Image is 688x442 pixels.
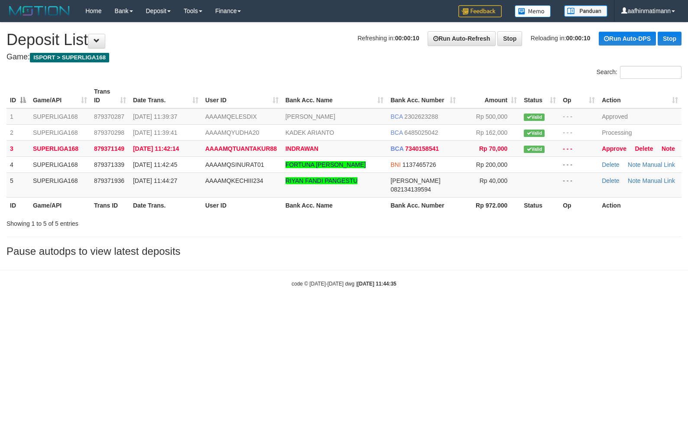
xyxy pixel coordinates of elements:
[559,172,598,197] td: - - -
[205,145,277,152] span: AAAAMQTUANTAKUR88
[6,4,72,17] img: MOTION_logo.png
[94,177,124,184] span: 879371936
[282,197,387,213] th: Bank Acc. Name
[598,124,682,140] td: Processing
[404,129,438,136] span: Copy 6485025042 to clipboard
[357,35,419,42] span: Refreshing in:
[30,53,109,62] span: ISPORT > SUPERLIGA168
[205,113,257,120] span: AAAAMQELESDIX
[6,108,29,125] td: 1
[130,84,202,108] th: Date Trans.: activate to sort column ascending
[390,129,402,136] span: BCA
[29,124,91,140] td: SUPERLIGA168
[133,177,177,184] span: [DATE] 11:44:27
[133,161,177,168] span: [DATE] 11:42:45
[94,145,124,152] span: 879371149
[286,129,334,136] a: KADEK ARIANTO
[94,161,124,168] span: 879371339
[524,146,545,153] span: Valid transaction
[405,145,439,152] span: Copy 7340158541 to clipboard
[390,177,440,184] span: [PERSON_NAME]
[387,84,459,108] th: Bank Acc. Number: activate to sort column ascending
[480,177,508,184] span: Rp 40,000
[559,124,598,140] td: - - -
[602,161,619,168] a: Delete
[6,172,29,197] td: 5
[559,140,598,156] td: - - -
[29,197,91,213] th: Game/API
[597,66,682,79] label: Search:
[531,35,591,42] span: Reloading in:
[29,84,91,108] th: Game/API: activate to sort column ascending
[497,31,522,46] a: Stop
[205,161,264,168] span: AAAAMQSINURAT01
[133,145,179,152] span: [DATE] 11:42:14
[559,197,598,213] th: Op
[286,145,318,152] a: INDRAWAN
[559,156,598,172] td: - - -
[205,177,263,184] span: AAAAMQKECHIII234
[202,84,282,108] th: User ID: activate to sort column ascending
[29,108,91,125] td: SUPERLIGA168
[6,31,682,49] h1: Deposit List
[29,140,91,156] td: SUPERLIGA168
[202,197,282,213] th: User ID
[91,197,130,213] th: Trans ID
[479,145,507,152] span: Rp 70,000
[628,161,641,168] a: Note
[292,281,396,287] small: code © [DATE]-[DATE] dwg |
[524,130,545,137] span: Valid transaction
[94,129,124,136] span: 879370298
[402,161,436,168] span: Copy 1137465726 to clipboard
[6,124,29,140] td: 2
[662,145,675,152] a: Note
[286,161,366,168] a: FORTUNA [PERSON_NAME]
[6,216,280,228] div: Showing 1 to 5 of 5 entries
[390,186,431,193] span: Copy 082134139594 to clipboard
[29,156,91,172] td: SUPERLIGA168
[6,246,682,257] h3: Pause autodps to view latest deposits
[599,32,656,45] a: Run Auto-DPS
[286,177,358,184] a: RIYAN FANDI PANGESTU
[205,129,259,136] span: AAAAMQYUDHA20
[598,108,682,125] td: Approved
[130,197,202,213] th: Date Trans.
[476,113,507,120] span: Rp 500,000
[390,145,403,152] span: BCA
[520,197,559,213] th: Status
[559,108,598,125] td: - - -
[628,177,641,184] a: Note
[133,129,177,136] span: [DATE] 11:39:41
[564,5,607,17] img: panduan.png
[559,84,598,108] th: Op: activate to sort column ascending
[404,113,438,120] span: Copy 2302623288 to clipboard
[643,161,675,168] a: Manual Link
[390,161,400,168] span: BNI
[29,172,91,197] td: SUPERLIGA168
[643,177,675,184] a: Manual Link
[390,113,402,120] span: BCA
[476,129,507,136] span: Rp 162,000
[602,145,626,152] a: Approve
[524,114,545,121] span: Valid transaction
[658,32,682,45] a: Stop
[357,281,396,287] strong: [DATE] 11:44:35
[94,113,124,120] span: 879370287
[6,156,29,172] td: 4
[598,197,682,213] th: Action
[286,113,335,120] a: [PERSON_NAME]
[6,84,29,108] th: ID: activate to sort column descending
[515,5,551,17] img: Button%20Memo.svg
[6,53,682,62] h4: Game:
[602,177,619,184] a: Delete
[620,66,682,79] input: Search:
[458,5,502,17] img: Feedback.jpg
[91,84,130,108] th: Trans ID: activate to sort column ascending
[520,84,559,108] th: Status: activate to sort column ascending
[282,84,387,108] th: Bank Acc. Name: activate to sort column ascending
[598,84,682,108] th: Action: activate to sort column ascending
[428,31,496,46] a: Run Auto-Refresh
[395,35,419,42] strong: 00:00:10
[133,113,177,120] span: [DATE] 11:39:37
[6,197,29,213] th: ID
